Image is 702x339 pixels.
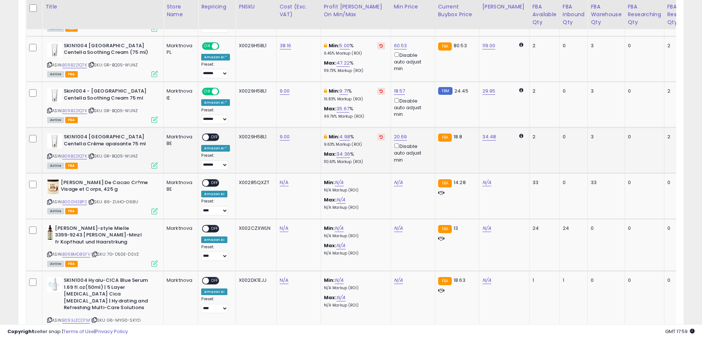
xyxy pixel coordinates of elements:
[324,242,337,249] b: Max:
[201,288,227,295] div: Amazon AI
[280,133,290,141] a: 9.00
[482,277,491,284] a: N/A
[61,179,150,195] b: [PERSON_NAME] De Cacao Cr?me Visage et Corps, 425 g
[239,42,271,49] div: X0029H58L1
[628,3,661,26] div: FBA Researching Qty
[324,97,385,102] p: 16.83% Markup (ROI)
[167,277,192,284] div: Marktnova
[324,88,385,101] div: %
[454,179,466,186] span: 14.28
[280,179,289,186] a: N/A
[47,225,53,240] img: 31KYcIeUzPL._SL40_.jpg
[203,43,212,49] span: ON
[324,205,385,210] p: N/A Markup (ROI)
[667,42,689,49] div: 2
[167,88,192,101] div: Marktnova IE
[667,3,692,26] div: FBA Reserved Qty
[394,87,405,95] a: 18.57
[628,225,659,232] div: 0
[209,225,221,232] span: OFF
[591,134,619,140] div: 3
[47,225,158,266] div: ASIN:
[438,87,453,95] small: FBM
[65,208,78,214] span: FBA
[324,51,385,56] p: 6.45% Markup (ROI)
[482,87,496,95] a: 29.95
[201,153,230,170] div: Preset:
[665,328,695,335] span: 2025-09-7 17:59 GMT
[64,277,153,313] b: SKIN1004 Hyalu-CICA Blue Serum 1.69 fl.oz(50ml) | 5 Layer [MEDICAL_DATA] Cica [MEDICAL_DATA] | Hy...
[88,153,138,159] span: | SKU: GR-BQ05-WUNZ
[62,62,87,68] a: B09B221Q7K
[218,43,230,49] span: OFF
[454,133,462,140] span: 18.8
[91,251,139,257] span: | SKU: 7G-D50E-DSVZ
[394,225,403,232] a: N/A
[201,62,230,79] div: Preset:
[438,134,452,142] small: FBA
[47,134,158,168] div: ASIN:
[394,51,429,72] div: Disable auto adjust min
[167,42,192,56] div: Marktnova PL
[324,286,385,291] p: N/A Markup (ROI)
[335,179,343,186] a: N/A
[201,191,227,197] div: Amazon AI
[167,225,192,232] div: Marktnova
[324,60,385,73] div: %
[394,277,403,284] a: N/A
[394,3,432,11] div: Min Price
[64,88,153,103] b: Skin1004 - [GEOGRAPHIC_DATA] Centella Soothing Cream 75 ml
[591,225,619,232] div: 0
[47,134,62,148] img: 316ZX5wY38L._SL40_.jpg
[324,294,337,301] b: Max:
[336,105,349,113] a: 35.67
[667,179,689,186] div: 0
[628,134,659,140] div: 0
[329,133,340,140] b: Min:
[628,277,659,284] div: 0
[209,134,221,141] span: OFF
[532,179,554,186] div: 33
[563,134,582,140] div: 0
[167,179,192,193] div: Marktnova BE
[532,225,554,232] div: 24
[336,294,345,301] a: N/A
[280,225,289,232] a: N/A
[47,88,62,103] img: 316ZX5wY38L._SL40_.jpg
[324,225,335,232] b: Min:
[324,114,385,119] p: 99.76% Markup (ROI)
[454,277,465,284] span: 18.63
[324,105,385,119] div: %
[167,134,192,147] div: Marktnova BE
[667,277,689,284] div: 0
[88,108,138,114] span: | SKU: GR-BQ05-WUNZ
[239,88,271,94] div: X0029H58L1
[394,97,429,118] div: Disable auto adjust min
[324,142,385,147] p: 9.63% Markup (ROI)
[201,245,230,261] div: Preset:
[482,3,526,11] div: [PERSON_NAME]
[62,199,87,205] a: B000142BP2
[65,261,78,267] span: FBA
[482,225,491,232] a: N/A
[336,242,345,249] a: N/A
[339,87,348,95] a: 9.71
[324,134,385,147] div: %
[324,277,335,284] b: Min:
[335,225,343,232] a: N/A
[454,87,468,94] span: 24.45
[438,225,452,233] small: FBA
[394,142,429,163] div: Disable auto adjust min
[47,179,59,194] img: 51i-afT4rUS._SL40_.jpg
[324,196,337,203] b: Max:
[47,117,64,123] span: All listings currently available for purchase on Amazon
[239,225,271,232] div: X002CZXWLN
[324,59,337,66] b: Max:
[628,179,659,186] div: 0
[324,234,385,239] p: N/A Markup (ROI)
[454,225,458,232] span: 13
[239,134,271,140] div: X0029H58L1
[62,153,87,159] a: B09B221Q7K
[7,328,34,335] strong: Copyright
[563,3,585,26] div: FBA inbound Qty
